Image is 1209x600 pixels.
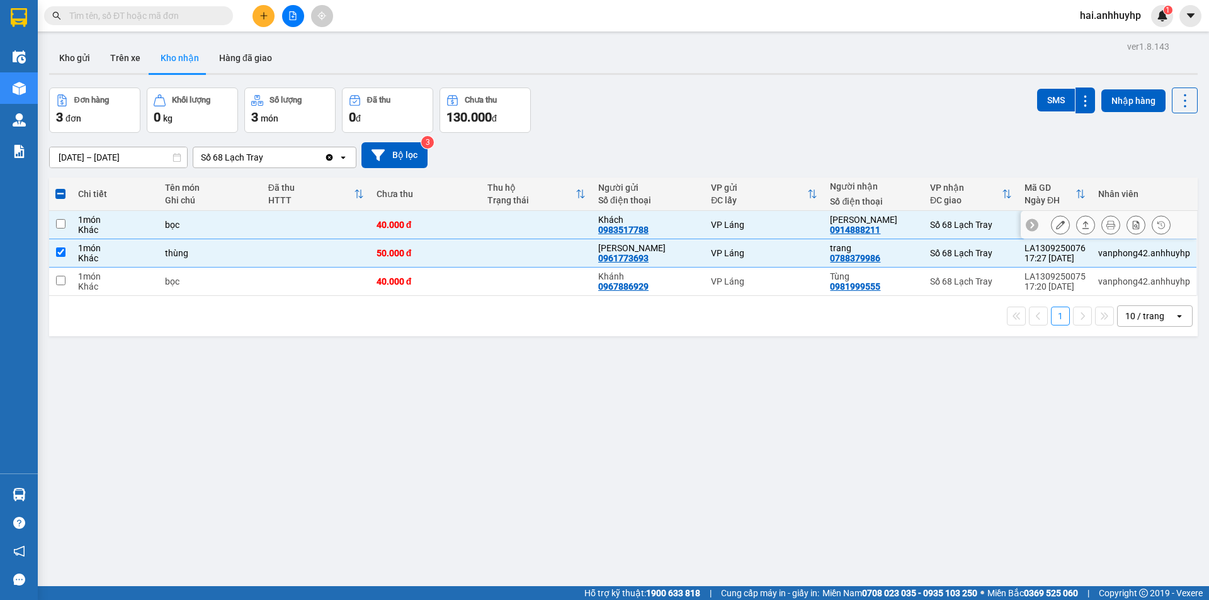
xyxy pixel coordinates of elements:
img: warehouse-icon [13,50,26,64]
div: Khách [598,215,698,225]
div: Số điện thoại [830,196,917,207]
div: Tùng [830,271,917,281]
div: Chưa thu [465,96,497,105]
button: 1 [1051,307,1070,325]
span: món [261,113,278,123]
div: Khánh [598,271,698,281]
span: đơn [65,113,81,123]
div: 40.000 đ [377,220,475,230]
div: 0967886929 [598,281,649,292]
div: Khối lượng [172,96,210,105]
div: Chi tiết [78,189,152,199]
div: Khác [78,281,152,292]
span: 1 [1166,6,1170,14]
span: 0 [349,110,356,125]
th: Toggle SortBy [481,178,592,211]
div: 1 món [78,215,152,225]
img: logo-vxr [11,8,27,27]
div: Người gửi [598,183,698,193]
svg: open [338,152,348,162]
div: Đã thu [268,183,354,193]
div: LA1309250076 [1025,243,1086,253]
div: Sửa đơn hàng [1051,215,1070,234]
button: Đơn hàng3đơn [49,88,140,133]
span: caret-down [1185,10,1196,21]
div: VP Láng [711,276,817,286]
div: Số 68 Lạch Tray [201,151,263,164]
div: Đã thu [367,96,390,105]
div: VP Láng [711,248,817,258]
strong: 1900 633 818 [646,588,700,598]
div: ĐC lấy [711,195,807,205]
th: Toggle SortBy [924,178,1018,211]
div: trang [830,243,917,253]
div: 0981999555 [830,281,880,292]
span: Hỗ trợ kỹ thuật: [584,586,700,600]
div: 1 món [78,243,152,253]
div: Người nhận [830,181,917,191]
button: Hàng đã giao [209,43,282,73]
div: Ngày ĐH [1025,195,1076,205]
span: 3 [251,110,258,125]
span: | [1087,586,1089,600]
div: Số 68 Lạch Tray [930,220,1012,230]
button: plus [253,5,275,27]
div: Chưa thu [377,189,475,199]
span: đ [356,113,361,123]
div: Giao hàng [1076,215,1095,234]
span: copyright [1139,589,1148,597]
span: 3 [56,110,63,125]
div: ĐC giao [930,195,1002,205]
div: 0961773693 [598,253,649,263]
svg: Clear value [324,152,334,162]
div: Thu hộ [487,183,576,193]
div: Số 68 Lạch Tray [930,248,1012,258]
div: 0914888211 [830,225,880,235]
div: Ghi chú [165,195,255,205]
div: vanphong42.anhhuyhp [1098,248,1190,258]
div: 40.000 đ [377,276,475,286]
span: hai.anhhuyhp [1070,8,1151,23]
th: Toggle SortBy [705,178,824,211]
div: Nhân viên [1098,189,1190,199]
div: VP nhận [930,183,1002,193]
span: plus [259,11,268,20]
span: ⚪️ [980,591,984,596]
div: bọc [165,220,255,230]
button: Kho gửi [49,43,100,73]
button: Chưa thu130.000đ [440,88,531,133]
div: ver 1.8.143 [1127,40,1169,54]
div: vanphong42.anhhuyhp [1098,276,1190,286]
div: 10 / trang [1125,310,1164,322]
div: bọc [165,276,255,286]
button: caret-down [1179,5,1201,27]
div: Trạng thái [487,195,576,205]
img: warehouse-icon [13,488,26,501]
div: VP Láng [711,220,817,230]
div: 1 món [78,271,152,281]
button: Khối lượng0kg [147,88,238,133]
input: Selected Số 68 Lạch Tray. [264,151,266,164]
input: Tìm tên, số ĐT hoặc mã đơn [69,9,218,23]
input: Select a date range. [50,147,187,167]
div: Đơn hàng [74,96,109,105]
span: Miền Bắc [987,586,1078,600]
button: Kho nhận [150,43,209,73]
div: 17:20 [DATE] [1025,281,1086,292]
div: 17:27 [DATE] [1025,253,1086,263]
strong: 0708 023 035 - 0935 103 250 [862,588,977,598]
div: Mã GD [1025,183,1076,193]
span: 0 [154,110,161,125]
div: VP gửi [711,183,807,193]
button: Số lượng3món [244,88,336,133]
th: Toggle SortBy [262,178,370,211]
span: question-circle [13,517,25,529]
sup: 3 [421,136,434,149]
img: icon-new-feature [1157,10,1168,21]
span: aim [317,11,326,20]
div: 0788379986 [830,253,880,263]
span: search [52,11,61,20]
button: file-add [282,5,304,27]
img: warehouse-icon [13,113,26,127]
span: file-add [288,11,297,20]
